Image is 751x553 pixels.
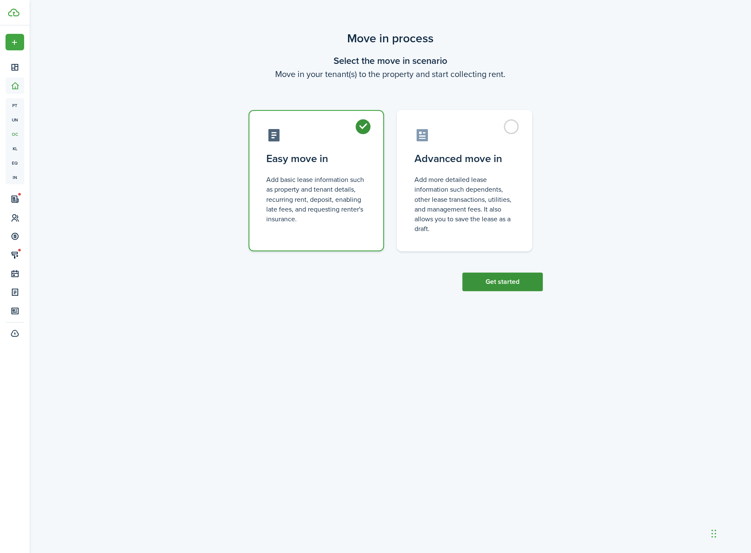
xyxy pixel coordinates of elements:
iframe: Chat Widget [709,512,751,553]
a: eq [6,156,24,170]
button: Open menu [6,34,24,50]
a: pt [6,98,24,113]
a: oc [6,127,24,141]
scenario-title: Move in process [238,30,543,47]
control-radio-card-description: Add more detailed lease information such dependents, other lease transactions, utilities, and man... [414,175,514,234]
control-radio-card-title: Advanced move in [414,151,514,166]
a: kl [6,141,24,156]
control-radio-card-description: Add basic lease information such as property and tenant details, recurring rent, deposit, enablin... [266,175,366,224]
div: Drag [711,521,716,546]
a: in [6,170,24,184]
control-radio-card-title: Easy move in [266,151,366,166]
img: TenantCloud [8,8,19,17]
wizard-step-header-description: Move in your tenant(s) to the property and start collecting rent. [238,68,543,80]
button: Get started [462,272,543,291]
a: un [6,113,24,127]
wizard-step-header-title: Select the move in scenario [238,54,543,68]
